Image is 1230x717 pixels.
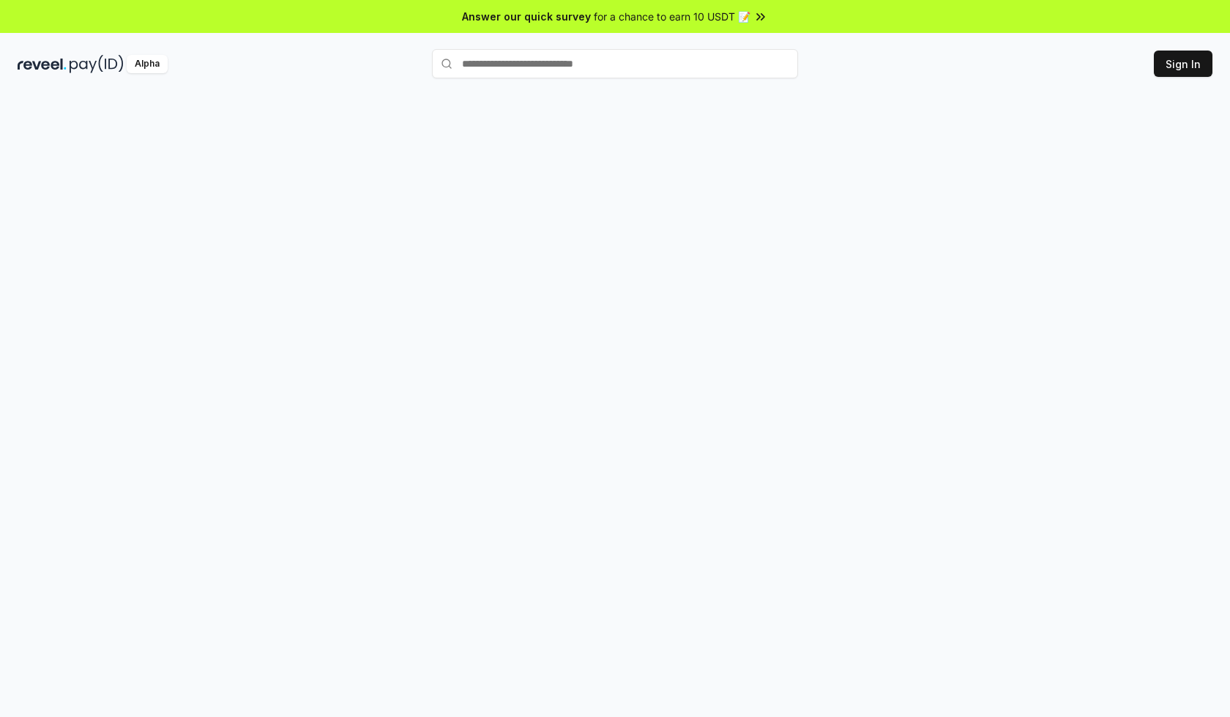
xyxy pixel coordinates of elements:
[70,55,124,73] img: pay_id
[18,55,67,73] img: reveel_dark
[462,9,591,24] span: Answer our quick survey
[1154,51,1212,77] button: Sign In
[127,55,168,73] div: Alpha
[594,9,750,24] span: for a chance to earn 10 USDT 📝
